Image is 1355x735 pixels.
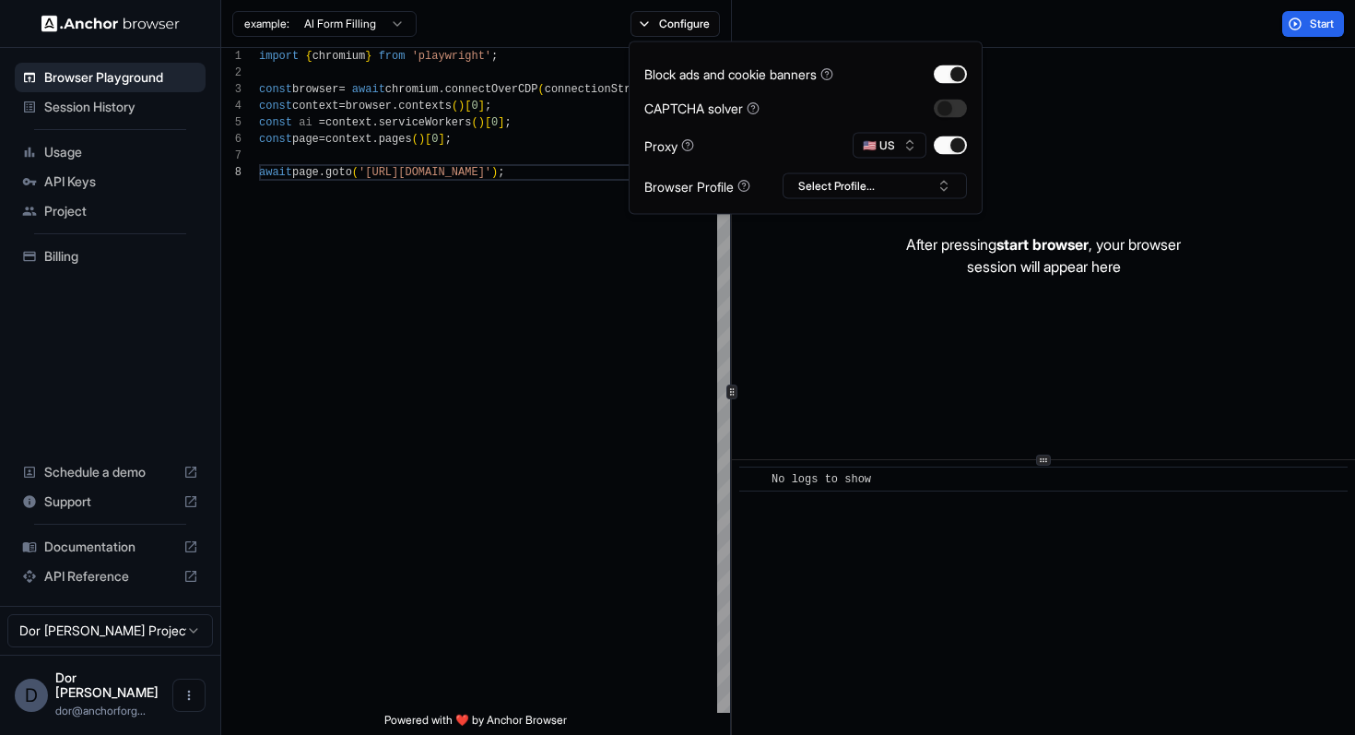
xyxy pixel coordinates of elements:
[221,131,242,148] div: 6
[425,133,431,146] span: [
[445,133,452,146] span: ;
[292,100,338,113] span: context
[244,17,289,31] span: example:
[259,133,292,146] span: const
[452,100,458,113] span: (
[379,50,406,63] span: from
[325,116,371,129] span: context
[44,247,198,266] span: Billing
[505,116,512,129] span: ;
[44,463,176,481] span: Schedule a demo
[498,116,504,129] span: ]
[906,233,1181,278] p: After pressing , your browser session will appear here
[44,538,176,556] span: Documentation
[319,166,325,179] span: .
[498,166,504,179] span: ;
[325,166,352,179] span: goto
[379,133,412,146] span: pages
[15,532,206,562] div: Documentation
[371,116,378,129] span: .
[44,567,176,586] span: API Reference
[15,457,206,487] div: Schedule a demo
[259,100,292,113] span: const
[292,133,319,146] span: page
[259,83,292,96] span: const
[221,65,242,81] div: 2
[471,100,477,113] span: 0
[44,492,176,511] span: Support
[485,116,491,129] span: [
[445,83,538,96] span: connectOverCDP
[44,68,198,87] span: Browser Playground
[384,713,567,735] span: Powered with ❤️ by Anchor Browser
[538,83,545,96] span: (
[772,473,871,486] span: No logs to show
[221,81,242,98] div: 3
[44,98,198,116] span: Session History
[630,11,720,37] button: Configure
[338,100,345,113] span: =
[385,83,439,96] span: chromium
[465,100,471,113] span: [
[471,116,477,129] span: (
[1282,11,1344,37] button: Start
[41,15,180,32] img: Anchor Logo
[644,99,760,118] div: CAPTCHA solver
[359,166,491,179] span: '[URL][DOMAIN_NAME]'
[15,679,48,712] div: D
[644,65,833,84] div: Block ads and cookie banners
[748,470,758,489] span: ​
[458,100,465,113] span: )
[398,100,452,113] span: contexts
[221,48,242,65] div: 1
[221,148,242,164] div: 7
[259,166,292,179] span: await
[305,50,312,63] span: {
[55,704,146,717] span: dor@anchorforge.io
[352,83,385,96] span: await
[1310,17,1336,31] span: Start
[312,50,366,63] span: chromium
[259,50,299,63] span: import
[412,50,491,63] span: 'playwright'
[15,196,206,226] div: Project
[15,63,206,92] div: Browser Playground
[996,235,1089,254] span: start browser
[491,166,498,179] span: )
[15,167,206,196] div: API Keys
[853,133,926,159] button: 🇺🇸 US
[438,133,444,146] span: ]
[319,133,325,146] span: =
[15,137,206,167] div: Usage
[485,100,491,113] span: ;
[44,202,198,220] span: Project
[491,50,498,63] span: ;
[412,133,418,146] span: (
[545,83,651,96] span: connectionString
[438,83,444,96] span: .
[418,133,425,146] span: )
[338,83,345,96] span: =
[221,98,242,114] div: 4
[299,116,312,129] span: ai
[15,562,206,591] div: API Reference
[371,133,378,146] span: .
[478,116,485,129] span: )
[15,242,206,271] div: Billing
[644,136,694,155] div: Proxy
[292,166,319,179] span: page
[15,487,206,516] div: Support
[172,679,206,712] button: Open menu
[15,92,206,122] div: Session History
[379,116,472,129] span: serviceWorkers
[55,670,159,700] span: Dor Dankner
[221,114,242,131] div: 5
[346,100,392,113] span: browser
[44,143,198,161] span: Usage
[259,116,292,129] span: const
[352,166,359,179] span: (
[221,164,242,181] div: 8
[644,176,750,196] div: Browser Profile
[365,50,371,63] span: }
[431,133,438,146] span: 0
